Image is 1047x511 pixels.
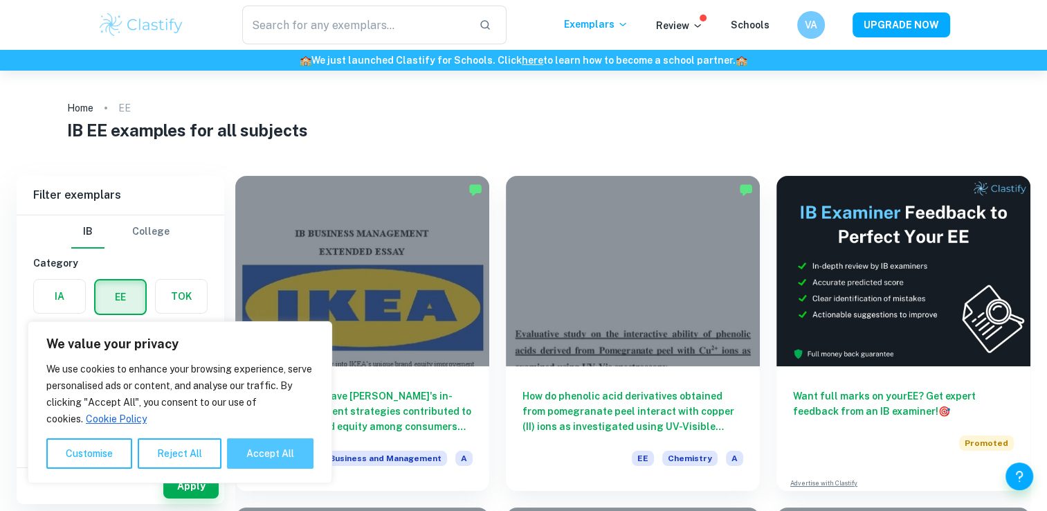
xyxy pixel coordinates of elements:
[85,413,147,425] a: Cookie Policy
[564,17,628,32] p: Exemplars
[132,215,170,249] button: College
[522,388,743,434] h6: How do phenolic acid derivatives obtained from pomegranate peel interact with copper (II) ions as...
[776,176,1030,366] img: Thumbnail
[95,280,145,314] button: EE
[1005,463,1033,490] button: Help and Feedback
[776,176,1030,491] a: Want full marks on yourEE? Get expert feedback from an IB examiner!PromotedAdvertise with Clastify
[28,321,332,483] div: We value your privacy
[34,280,85,313] button: IA
[468,183,482,197] img: Marked
[156,280,207,313] button: TOK
[235,176,489,491] a: To what extent have [PERSON_NAME]'s in-store retailtainment strategies contributed to enhancing b...
[662,451,718,466] span: Chemistry
[506,176,760,491] a: How do phenolic acid derivatives obtained from pomegranate peel interact with copper (II) ions as...
[67,98,93,118] a: Home
[959,436,1014,451] span: Promoted
[17,176,224,215] h6: Filter exemplars
[455,451,473,466] span: A
[163,474,219,499] button: Apply
[252,388,473,434] h6: To what extent have [PERSON_NAME]'s in-store retailtainment strategies contributed to enhancing b...
[793,388,1014,419] h6: Want full marks on your EE ? Get expert feedback from an IB examiner!
[300,55,311,66] span: 🏫
[118,100,131,116] p: EE
[98,11,185,39] img: Clastify logo
[71,215,104,249] button: IB
[242,6,468,44] input: Search for any exemplars...
[797,11,825,39] button: VA
[46,361,313,427] p: We use cookies to enhance your browsing experience, serve personalised ads or content, and analys...
[3,53,1044,68] h6: We just launched Clastify for Schools. Click to learn how to become a school partner.
[726,451,743,466] span: A
[138,438,221,469] button: Reject All
[739,183,753,197] img: Marked
[227,438,313,469] button: Accept All
[853,12,950,37] button: UPGRADE NOW
[46,438,132,469] button: Customise
[71,215,170,249] div: Filter type choice
[67,118,980,143] h1: IB EE examples for all subjects
[632,451,654,466] span: EE
[522,55,543,66] a: here
[656,18,703,33] p: Review
[790,478,857,488] a: Advertise with Clastify
[731,19,770,30] a: Schools
[736,55,747,66] span: 🏫
[33,256,208,271] h6: Category
[803,17,819,33] h6: VA
[938,406,950,417] span: 🎯
[46,336,313,352] p: We value your privacy
[324,451,447,466] span: Business and Management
